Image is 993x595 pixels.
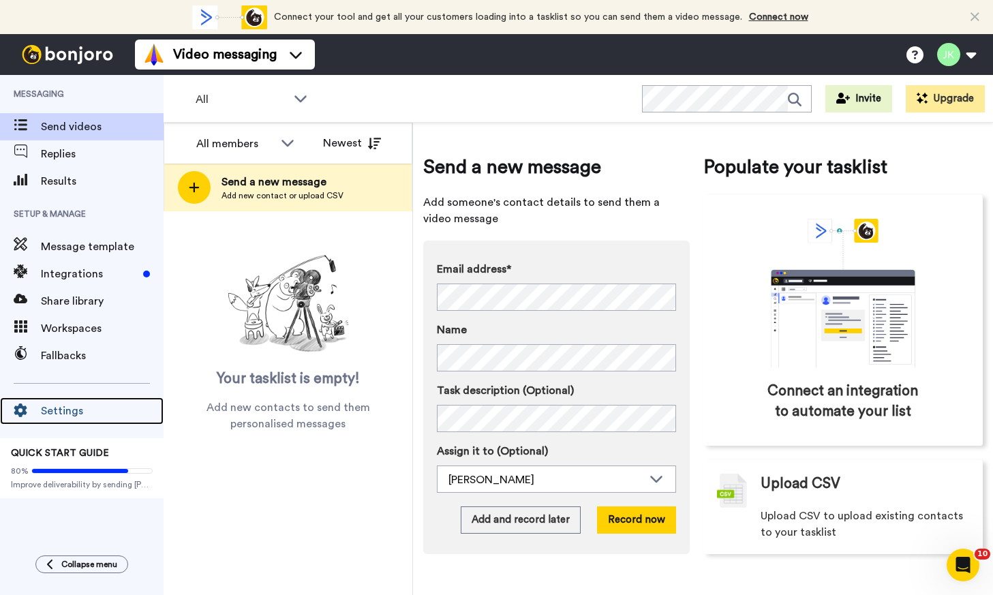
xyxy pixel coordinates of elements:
[437,322,467,338] span: Name
[41,320,164,337] span: Workspaces
[221,174,343,190] span: Send a new message
[196,91,287,108] span: All
[313,129,391,157] button: Newest
[761,508,970,540] span: Upload CSV to upload existing contacts to your tasklist
[975,549,990,560] span: 10
[437,443,676,459] label: Assign it to (Optional)
[437,382,676,399] label: Task description (Optional)
[41,119,164,135] span: Send videos
[35,555,128,573] button: Collapse menu
[423,153,690,181] span: Send a new message
[143,44,165,65] img: vm-color.svg
[749,12,808,22] a: Connect now
[717,474,747,508] img: csv-grey.png
[825,85,892,112] button: Invite
[437,261,676,277] label: Email address*
[41,266,138,282] span: Integrations
[173,45,277,64] span: Video messaging
[41,239,164,255] span: Message template
[41,173,164,189] span: Results
[220,249,356,358] img: ready-set-action.png
[41,403,164,419] span: Settings
[41,293,164,309] span: Share library
[16,45,119,64] img: bj-logo-header-white.svg
[761,381,926,422] span: Connect an integration to automate your list
[41,348,164,364] span: Fallbacks
[61,559,117,570] span: Collapse menu
[196,136,274,152] div: All members
[11,479,153,490] span: Improve deliverability by sending [PERSON_NAME]’s from your own email
[274,12,742,22] span: Connect your tool and get all your customers loading into a tasklist so you can send them a video...
[41,146,164,162] span: Replies
[423,194,690,227] span: Add someone's contact details to send them a video message
[448,472,643,488] div: [PERSON_NAME]
[461,506,581,534] button: Add and record later
[217,369,360,389] span: Your tasklist is empty!
[192,5,267,29] div: animation
[11,448,109,458] span: QUICK START GUIDE
[597,506,676,534] button: Record now
[761,474,840,494] span: Upload CSV
[741,219,945,367] div: animation
[703,153,983,181] span: Populate your tasklist
[184,399,392,432] span: Add new contacts to send them personalised messages
[906,85,985,112] button: Upgrade
[11,466,29,476] span: 80%
[947,549,979,581] iframe: Intercom live chat
[221,190,343,201] span: Add new contact or upload CSV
